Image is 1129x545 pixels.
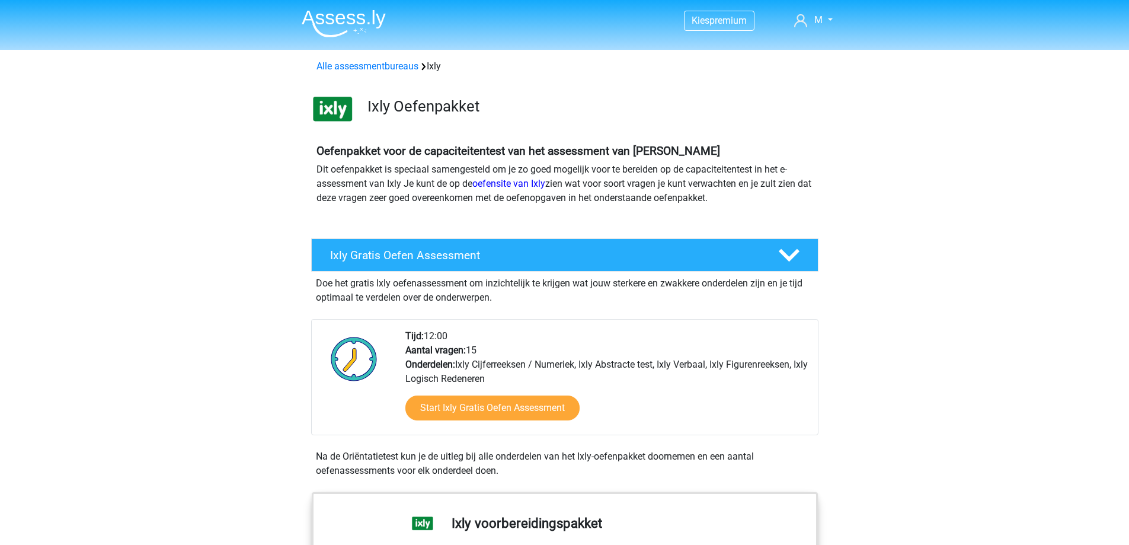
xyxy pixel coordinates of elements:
span: M [814,14,823,26]
div: Doe het gratis Ixly oefenassessment om inzichtelijk te krijgen wat jouw sterkere en zwakkere onde... [311,272,818,305]
a: M [789,13,837,27]
b: Tijd: [405,330,424,342]
b: Oefenpakket voor de capaciteitentest van het assessment van [PERSON_NAME] [316,144,720,158]
a: oefensite van Ixly [472,178,545,189]
div: Na de Oriëntatietest kun je de uitleg bij alle onderdelen van het Ixly-oefenpakket doornemen en e... [311,450,818,478]
h3: Ixly Oefenpakket [367,97,809,116]
b: Aantal vragen: [405,345,466,356]
h4: Ixly Gratis Oefen Assessment [330,248,759,262]
div: 12:00 15 Ixly Cijferreeksen / Numeriek, Ixly Abstracte test, Ixly Verbaal, Ixly Figurenreeksen, I... [396,329,817,435]
span: Kies [692,15,709,26]
span: premium [709,15,747,26]
a: Ixly Gratis Oefen Assessment [306,238,823,272]
a: Kiespremium [685,12,754,28]
img: Assessly [302,9,386,37]
img: ixly.png [312,88,354,130]
b: Onderdelen: [405,359,455,370]
a: Alle assessmentbureaus [316,60,418,72]
a: Start Ixly Gratis Oefen Assessment [405,396,580,420]
img: Klok [324,329,384,388]
p: Dit oefenpakket is speciaal samengesteld om je zo goed mogelijk voor te bereiden op de capaciteit... [316,162,813,205]
div: Ixly [312,59,818,74]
